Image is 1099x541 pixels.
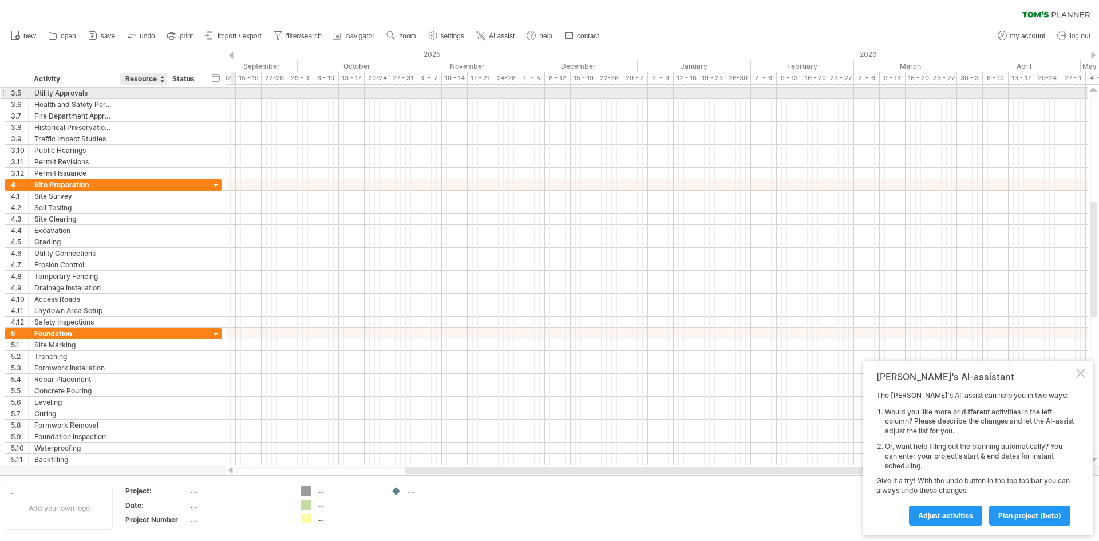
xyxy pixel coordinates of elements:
div: 1 - 5 [519,72,545,84]
a: save [85,29,118,44]
div: Site Clearing [34,214,114,224]
a: open [45,29,80,44]
div: .... [191,486,287,496]
div: Formwork Installation [34,362,114,373]
div: Backfilling [34,454,114,465]
div: Activity [34,73,113,85]
div: 8 - 12 [545,72,571,84]
div: 4.11 [11,305,28,316]
div: 29 - 2 [622,72,648,84]
div: 4.9 [11,282,28,293]
div: 4.4 [11,225,28,236]
span: plan project (beta) [998,511,1061,520]
div: 30 - 3 [957,72,983,84]
div: 12 - 16 [674,72,699,84]
span: open [61,32,76,40]
div: 27 - 1 [1060,72,1086,84]
div: .... [191,515,287,524]
div: 5.11 [11,454,28,465]
div: Health and Safety Permits [34,99,114,110]
div: 5.10 [11,443,28,453]
span: log out [1070,32,1090,40]
a: AI assist [473,29,518,44]
div: 23 - 27 [828,72,854,84]
div: Waterproofing [34,443,114,453]
div: Foundation Inspection [34,431,114,442]
div: The [PERSON_NAME]'s AI-assist can help you in two ways: Give it a try! With the undo button in th... [876,391,1074,525]
div: 3 - 7 [416,72,442,84]
div: Drainage Installation [34,282,114,293]
span: print [180,32,193,40]
div: Laydown Area Setup [34,305,114,316]
div: Curing [34,408,114,419]
div: Leveling [34,397,114,408]
div: 15 - 19 [236,72,262,84]
span: settings [441,32,464,40]
span: AI assist [489,32,515,40]
div: Site Marking [34,339,114,350]
div: 3.9 [11,133,28,144]
div: Foundation [34,328,114,339]
div: Grading [34,236,114,247]
span: new [23,32,36,40]
div: Access Roads [34,294,114,305]
div: .... [317,500,379,510]
a: zoom [384,29,419,44]
div: 2 - 6 [751,72,777,84]
li: Would you like more or different activities in the left column? Please describe the changes and l... [885,408,1074,436]
li: Or, want help filling out the planning automatically? You can enter your project's start & end da... [885,442,1074,471]
div: Erosion Control [34,259,114,270]
div: 20-24 [1034,72,1060,84]
div: Resource [125,73,160,85]
div: 4.10 [11,294,28,305]
div: 4.3 [11,214,28,224]
div: December 2025 [519,60,638,72]
div: 4.1 [11,191,28,202]
div: 5.7 [11,408,28,419]
div: Formwork Removal [34,420,114,431]
div: 4.12 [11,317,28,327]
a: settings [425,29,468,44]
div: 24-28 [493,72,519,84]
div: 4.6 [11,248,28,259]
div: Permit Issuance [34,168,114,179]
div: 3.10 [11,145,28,156]
div: Rebar Placement [34,374,114,385]
div: 23 - 27 [931,72,957,84]
div: 5 [11,328,28,339]
div: 10 - 14 [442,72,468,84]
div: Status [172,73,197,85]
div: 4.5 [11,236,28,247]
div: 13 - 17 [339,72,365,84]
div: Trenching [34,351,114,362]
div: 3.5 [11,88,28,98]
div: 15 - 19 [571,72,596,84]
div: .... [408,486,470,496]
div: Project: [125,486,188,496]
div: 9 - 13 [880,72,906,84]
div: February 2026 [751,60,854,72]
div: November 2025 [416,60,519,72]
div: 17 - 21 [468,72,493,84]
div: 20-24 [365,72,390,84]
div: Utility Connections [34,248,114,259]
div: March 2026 [854,60,967,72]
div: Site Survey [34,191,114,202]
a: filter/search [271,29,325,44]
div: 29 - 3 [287,72,313,84]
div: 6 - 10 [313,72,339,84]
div: Add your own logo [6,487,113,530]
a: Adjust activities [909,506,982,526]
div: April 2026 [967,60,1081,72]
div: 6 - 10 [983,72,1009,84]
span: filter/search [286,32,322,40]
div: October 2025 [298,60,416,72]
div: Temporary Fencing [34,271,114,282]
div: .... [191,500,287,510]
div: 3.6 [11,99,28,110]
a: new [8,29,39,44]
span: undo [140,32,155,40]
div: 4 [11,179,28,190]
a: log out [1054,29,1094,44]
div: 5.5 [11,385,28,396]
